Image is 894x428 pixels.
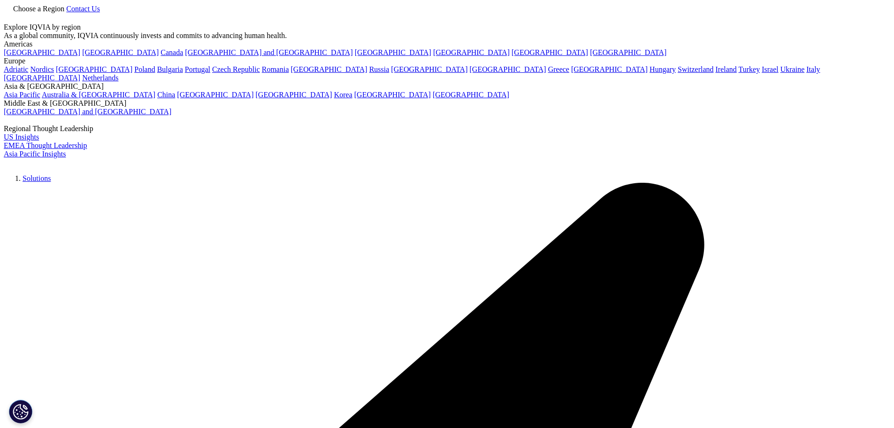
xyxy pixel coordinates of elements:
a: [GEOGRAPHIC_DATA] [4,74,80,82]
a: Nordics [30,65,54,73]
a: Greece [548,65,569,73]
a: Netherlands [82,74,118,82]
a: [GEOGRAPHIC_DATA] [433,91,509,99]
a: [GEOGRAPHIC_DATA] and [GEOGRAPHIC_DATA] [4,108,171,116]
a: Romania [262,65,289,73]
a: Russia [369,65,390,73]
a: Poland [134,65,155,73]
a: [GEOGRAPHIC_DATA] [4,48,80,56]
button: Cookies Settings [9,400,32,423]
a: [GEOGRAPHIC_DATA] [256,91,332,99]
a: Switzerland [678,65,713,73]
div: As a global community, IQVIA continuously invests and commits to advancing human health. [4,31,890,40]
a: Israel [762,65,779,73]
a: [GEOGRAPHIC_DATA] [571,65,648,73]
div: Middle East & [GEOGRAPHIC_DATA] [4,99,890,108]
a: Ukraine [780,65,805,73]
a: [GEOGRAPHIC_DATA] [56,65,132,73]
a: Hungary [649,65,676,73]
a: Korea [334,91,352,99]
div: Europe [4,57,890,65]
a: [GEOGRAPHIC_DATA] [82,48,159,56]
a: Bulgaria [157,65,183,73]
a: Asia Pacific Insights [4,150,66,158]
a: Adriatic [4,65,28,73]
a: Turkey [739,65,760,73]
div: Regional Thought Leadership [4,125,890,133]
a: Canada [160,48,183,56]
a: [GEOGRAPHIC_DATA] [512,48,588,56]
a: [GEOGRAPHIC_DATA] [355,48,431,56]
a: [GEOGRAPHIC_DATA] [470,65,546,73]
a: Portugal [185,65,210,73]
a: US Insights [4,133,39,141]
a: Contact Us [66,5,100,13]
div: Americas [4,40,890,48]
a: [GEOGRAPHIC_DATA] [177,91,253,99]
a: Czech Republic [212,65,260,73]
a: [GEOGRAPHIC_DATA] [433,48,510,56]
a: [GEOGRAPHIC_DATA] and [GEOGRAPHIC_DATA] [185,48,352,56]
a: [GEOGRAPHIC_DATA] [391,65,467,73]
a: China [157,91,175,99]
a: Ireland [716,65,737,73]
div: Explore IQVIA by region [4,23,890,31]
a: [GEOGRAPHIC_DATA] [590,48,666,56]
a: [GEOGRAPHIC_DATA] [291,65,367,73]
div: Asia & [GEOGRAPHIC_DATA] [4,82,890,91]
span: Choose a Region [13,5,64,13]
a: Australia & [GEOGRAPHIC_DATA] [42,91,155,99]
a: Italy [806,65,820,73]
a: EMEA Thought Leadership [4,141,87,149]
a: [GEOGRAPHIC_DATA] [354,91,431,99]
a: Asia Pacific [4,91,40,99]
a: Solutions [23,174,51,182]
